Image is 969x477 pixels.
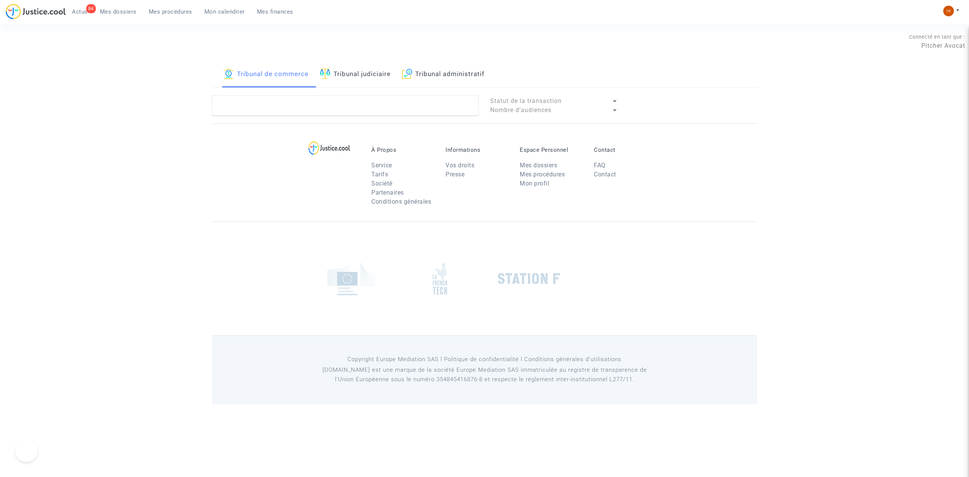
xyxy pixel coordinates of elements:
a: 84Actus [66,6,94,17]
img: icon-banque.svg [223,69,234,79]
iframe: Help Scout Beacon - Open [15,439,38,462]
span: Mes procédures [149,8,192,15]
a: Contact [594,171,616,178]
img: icon-faciliter-sm.svg [320,69,330,79]
span: Mes dossiers [100,8,137,15]
span: Statut de la transaction [490,97,562,104]
img: fc99b196863ffcca57bb8fe2645aafd9 [943,6,954,16]
span: Mon calendrier [204,8,245,15]
a: Mes procédures [143,6,198,17]
a: Mes dossiers [94,6,143,17]
a: FAQ [594,162,606,169]
img: stationf.png [498,273,560,284]
a: Mes dossiers [520,162,557,169]
span: Mes finances [257,8,293,15]
a: Mon profil [520,180,549,187]
img: logo-lg.svg [308,141,351,155]
a: Tribunal judiciaire [320,62,391,87]
p: [DOMAIN_NAME] est une marque de la société Europe Mediation SAS immatriculée au registre de tr... [312,365,657,384]
img: icon-archive.svg [402,69,412,79]
a: Presse [446,171,464,178]
a: Vos droits [446,162,474,169]
img: jc-logo.svg [6,4,66,19]
span: Connecté en tant que : [909,34,965,40]
a: Tribunal de commerce [223,62,308,87]
p: Copyright Europe Mediation SAS l Politique de confidentialité l Conditions générales d’utilisa... [312,355,657,364]
p: Informations [446,147,508,153]
a: Service [371,162,392,169]
a: Partenaires [371,189,404,196]
p: À Propos [371,147,434,153]
a: Société [371,180,393,187]
a: Tribunal administratif [402,62,484,87]
span: Actus [72,8,88,15]
a: Mon calendrier [198,6,251,17]
a: Tarifs [371,171,388,178]
div: 84 [86,4,96,13]
p: Contact [594,147,657,153]
a: Conditions générales [371,198,431,205]
a: Mes procédures [520,171,565,178]
img: french_tech.png [433,263,447,295]
p: Espace Personnel [520,147,583,153]
a: Mes finances [251,6,299,17]
img: europe_commision.png [327,262,375,295]
span: Nombre d'audiences [490,106,551,114]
